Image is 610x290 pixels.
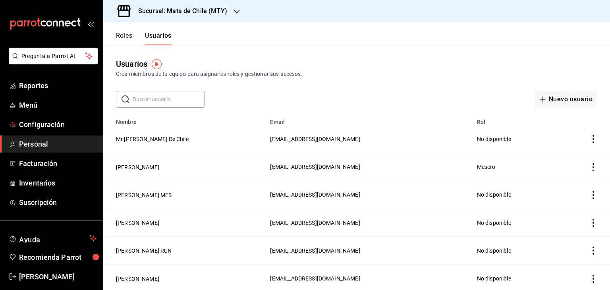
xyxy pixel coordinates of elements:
span: [EMAIL_ADDRESS][DOMAIN_NAME] [270,136,360,142]
div: Crea miembros de tu equipo para asignarles roles y gestionar sus accesos. [116,70,597,78]
input: Buscar usuario [133,91,205,107]
button: [PERSON_NAME] [116,219,159,227]
button: actions [589,275,597,283]
button: Roles [116,32,132,45]
span: [EMAIL_ADDRESS][DOMAIN_NAME] [270,220,360,226]
th: Email [265,114,472,125]
button: actions [589,219,597,227]
button: Mr [PERSON_NAME] De Chile [116,135,189,143]
td: No disponible [472,181,558,209]
span: Menú [19,100,97,110]
button: Usuarios [145,32,172,45]
div: navigation tabs [116,32,172,45]
button: actions [589,191,597,199]
button: open_drawer_menu [87,21,94,27]
span: Recomienda Parrot [19,252,97,263]
a: Pregunta a Parrot AI [6,58,98,66]
span: Facturación [19,158,97,169]
button: actions [589,163,597,171]
th: Nombre [103,114,265,125]
span: Reportes [19,80,97,91]
button: [PERSON_NAME] [116,275,159,283]
div: Usuarios [116,58,147,70]
span: [EMAIL_ADDRESS][DOMAIN_NAME] [270,275,360,282]
span: Mesero [477,164,496,170]
button: Nuevo usuario [535,91,597,108]
span: Pregunta a Parrot AI [21,52,85,60]
td: No disponible [472,125,558,153]
td: No disponible [472,237,558,265]
span: Suscripción [19,197,97,208]
span: [EMAIL_ADDRESS][DOMAIN_NAME] [270,191,360,198]
span: [PERSON_NAME] [19,271,97,282]
button: [PERSON_NAME] MES [116,191,172,199]
button: actions [589,247,597,255]
h3: Sucursal: Mata de Chile (MTY) [132,6,227,16]
button: Pregunta a Parrot AI [9,48,98,64]
td: No disponible [472,209,558,236]
button: [PERSON_NAME] RUN [116,247,172,255]
button: actions [589,135,597,143]
span: Inventarios [19,178,97,188]
img: Tooltip marker [152,59,162,69]
span: [EMAIL_ADDRESS][DOMAIN_NAME] [270,164,360,170]
span: [EMAIL_ADDRESS][DOMAIN_NAME] [270,247,360,254]
button: [PERSON_NAME] [116,163,159,171]
span: Ayuda [19,234,86,243]
span: Configuración [19,119,97,130]
th: Rol [472,114,558,125]
span: Personal [19,139,97,149]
